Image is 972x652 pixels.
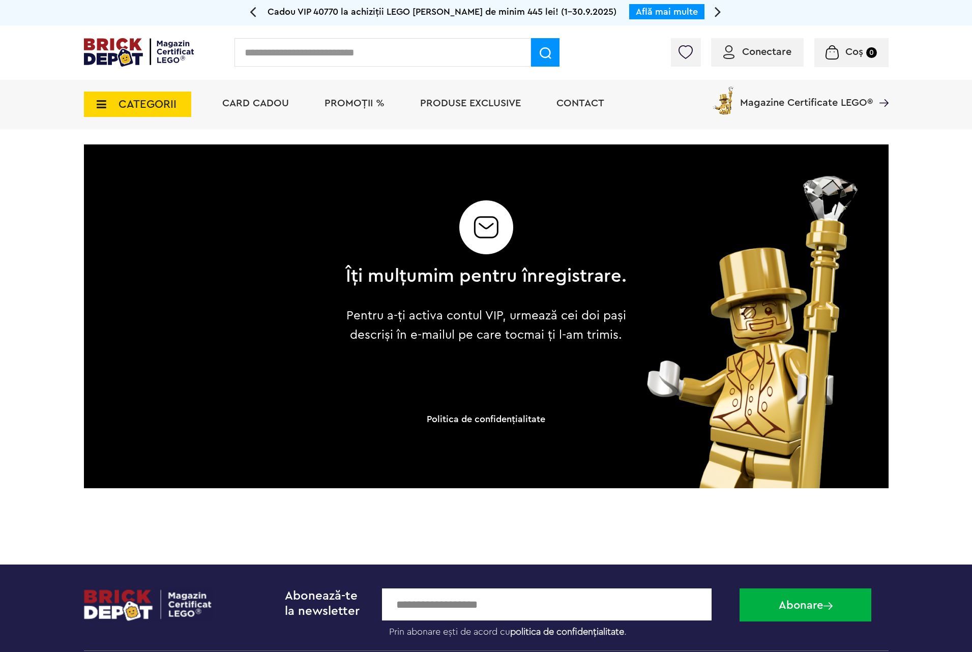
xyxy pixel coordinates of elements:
p: Pentru a-ți activa contul VIP, urmează cei doi pași descriși în e-mailul pe care tocmai ți l-am t... [338,306,634,345]
a: Card Cadou [222,98,289,108]
img: footerlogo [84,588,213,621]
small: 0 [866,47,877,58]
h2: Îți mulțumim pentru înregistrare. [345,266,627,286]
span: Conectare [742,47,791,57]
a: Conectare [723,47,791,57]
label: Prin abonare ești de acord cu . [382,620,732,638]
span: Cadou VIP 40770 la achiziții LEGO [PERSON_NAME] de minim 445 lei! (1-30.9.2025) [268,7,616,16]
span: Abonează-te la newsletter [285,590,360,617]
img: Abonare [823,602,833,610]
button: Abonare [740,588,871,621]
span: CATEGORII [119,99,176,110]
a: Contact [556,98,604,108]
span: Magazine Certificate LEGO® [740,84,873,108]
span: Coș [845,47,863,57]
a: politica de confidențialitate [510,627,624,636]
a: PROMOȚII % [325,98,385,108]
a: Produse exclusive [420,98,521,108]
a: Află mai multe [636,7,698,16]
a: Politica de confidenţialitate [427,414,545,424]
a: Magazine Certificate LEGO® [873,84,889,95]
